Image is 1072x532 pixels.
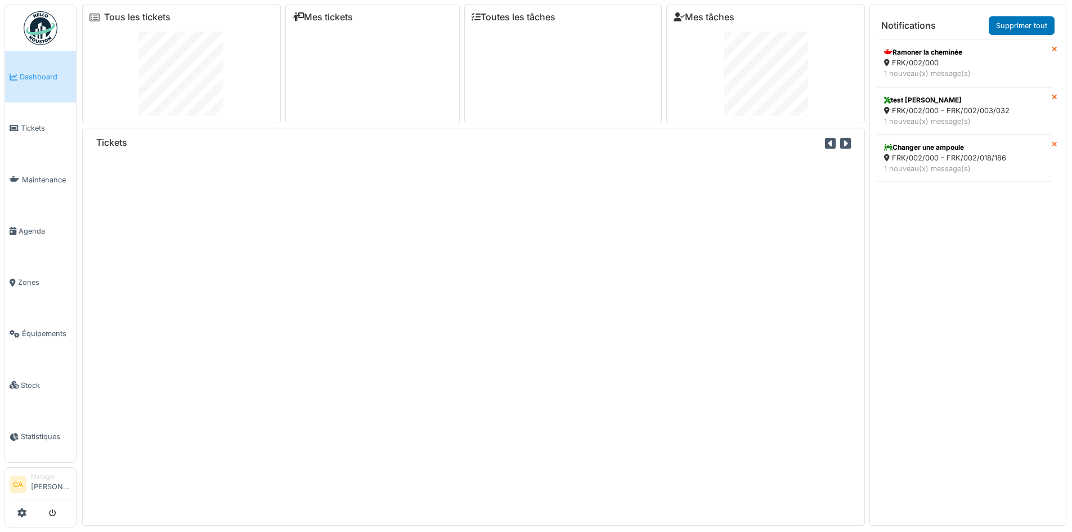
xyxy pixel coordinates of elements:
span: Tickets [21,123,71,133]
a: Maintenance [5,154,76,205]
a: Tickets [5,102,76,154]
span: Maintenance [22,175,71,185]
div: Ramoner la cheminée [884,47,1044,57]
li: [PERSON_NAME] [31,472,71,497]
a: Mes tickets [293,12,353,23]
a: CA Manager[PERSON_NAME] [10,472,71,499]
span: Zones [18,277,71,288]
a: Dashboard [5,51,76,102]
a: Stock [5,360,76,411]
span: Dashboard [20,71,71,82]
a: Mes tâches [674,12,734,23]
div: 1 nouveau(x) message(s) [884,68,1044,79]
div: FRK/002/000 - FRK/002/003/032 [884,105,1044,116]
div: 1 nouveau(x) message(s) [884,116,1044,127]
a: Zones [5,257,76,308]
img: Badge_color-CXgf-gQk.svg [24,11,57,45]
a: Supprimer tout [989,16,1055,35]
a: Tous les tickets [104,12,171,23]
a: Changer une ampoule FRK/002/000 - FRK/002/018/186 1 nouveau(x) message(s) [877,135,1052,182]
h6: Notifications [881,20,936,31]
span: Statistiques [21,431,71,442]
a: Ramoner la cheminée FRK/002/000 1 nouveau(x) message(s) [877,39,1052,87]
span: Équipements [22,328,71,339]
div: Changer une ampoule [884,142,1044,153]
h6: Tickets [96,137,127,148]
div: FRK/002/000 - FRK/002/018/186 [884,153,1044,163]
div: FRK/002/000 [884,57,1044,68]
a: Agenda [5,205,76,257]
div: Manager [31,472,71,481]
a: Toutes les tâches [472,12,555,23]
div: 1 nouveau(x) message(s) [884,163,1044,174]
a: Équipements [5,308,76,359]
a: Statistiques [5,411,76,462]
li: CA [10,476,26,493]
a: test [PERSON_NAME] FRK/002/000 - FRK/002/003/032 1 nouveau(x) message(s) [877,87,1052,135]
span: Agenda [19,226,71,236]
span: Stock [21,380,71,391]
div: test [PERSON_NAME] [884,95,1044,105]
